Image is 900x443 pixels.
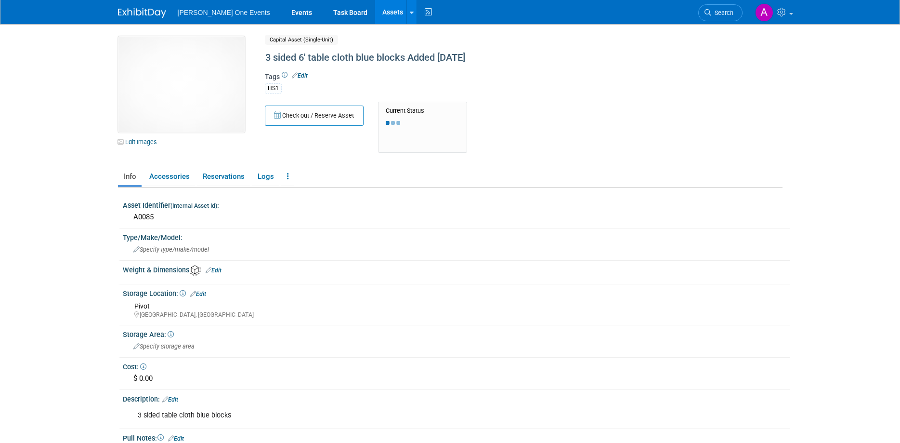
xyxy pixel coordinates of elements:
span: Storage Area: [123,331,174,338]
div: Current Status [386,107,459,115]
img: ExhibitDay [118,8,166,18]
span: Pivot [134,302,150,310]
a: Reservations [197,168,250,185]
a: Edit [162,396,178,403]
button: Check out / Reserve Asset [265,106,364,126]
div: Type/Make/Model: [123,230,790,242]
a: Edit [190,291,206,297]
span: Search [711,9,733,16]
div: Asset Identifier : [123,198,790,210]
div: Storage Location: [123,286,790,299]
span: Capital Asset (Single-Unit) [265,35,338,45]
div: Weight & Dimensions [123,263,790,276]
a: Edit [206,267,222,274]
div: $ 0.00 [130,371,783,386]
span: Specify type/make/model [133,246,209,253]
img: Amanda Bartschi [755,3,773,22]
div: Description: [123,392,790,404]
div: 3 sided 6' table cloth blue blocks Added [DATE] [262,49,703,67]
a: Logs [252,168,279,185]
div: 3 sided table cloth blue blocks [131,406,664,425]
div: Tags [265,72,703,100]
img: Asset Weight and Dimensions [190,265,201,276]
span: Specify storage area [133,343,195,350]
span: [PERSON_NAME] One Events [178,9,270,16]
div: Cost: [123,360,790,372]
img: loading... [386,121,400,125]
div: HS1 [265,83,282,94]
img: View Images [118,36,245,133]
small: (Internal Asset Id) [170,202,217,209]
a: Search [698,4,743,21]
a: Edit [292,72,308,79]
div: A0085 [130,210,783,225]
a: Accessories [143,168,195,185]
div: [GEOGRAPHIC_DATA], [GEOGRAPHIC_DATA] [134,311,783,319]
a: Edit [168,435,184,442]
a: Info [118,168,142,185]
a: Edit Images [118,136,161,148]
